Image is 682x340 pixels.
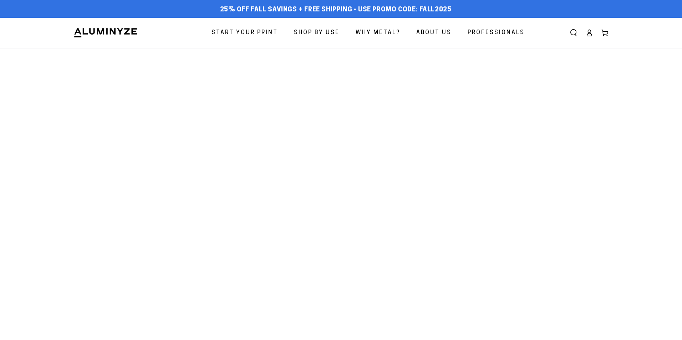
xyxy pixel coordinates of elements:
[468,28,525,38] span: Professionals
[566,25,581,41] summary: Search our site
[294,28,340,38] span: Shop By Use
[212,28,278,38] span: Start Your Print
[416,28,452,38] span: About Us
[411,24,457,42] a: About Us
[350,24,406,42] a: Why Metal?
[289,24,345,42] a: Shop By Use
[462,24,530,42] a: Professionals
[220,6,452,14] span: 25% off FALL Savings + Free Shipping - Use Promo Code: FALL2025
[206,24,283,42] a: Start Your Print
[356,28,400,38] span: Why Metal?
[73,27,138,38] img: Aluminyze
